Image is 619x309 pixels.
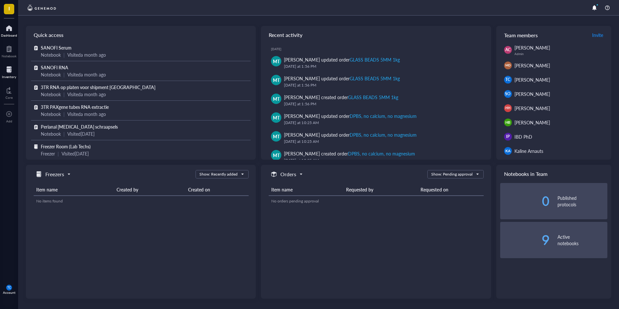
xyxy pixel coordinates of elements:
div: GLASS BEADS 5MM 1kg [348,94,398,100]
span: I [8,4,10,12]
span: [PERSON_NAME] [514,91,550,97]
div: Show: Recently added [199,171,238,177]
th: Requested on [418,184,484,196]
div: Notebooks in Team [496,165,611,183]
span: Perianal [MEDICAL_DATA] schraapsels [41,123,118,130]
span: MT [273,133,280,140]
th: Requested by [343,184,418,196]
div: [DATE] at 10:25 AM [284,138,480,145]
span: SANOFI Serum [41,44,72,51]
div: Notebook [41,91,61,98]
div: [DATE] at 1:56 PM [284,63,480,70]
button: Invite [592,30,603,40]
h5: Orders [280,170,296,178]
div: [DATE] at 10:25 AM [284,120,480,126]
div: Core [6,96,13,99]
div: [PERSON_NAME] updated order [284,131,417,138]
span: MT [273,76,280,84]
div: Dashboard [1,33,17,37]
span: MT [273,58,280,65]
span: [PERSON_NAME] [514,105,550,111]
a: Core [6,85,13,99]
span: [PERSON_NAME] [514,62,550,69]
div: | [58,150,59,157]
span: KA [505,148,510,154]
a: Dashboard [1,23,17,37]
span: AC [505,47,511,53]
span: [PERSON_NAME] [514,119,550,126]
th: Created on [186,184,248,196]
a: MT[PERSON_NAME] created orderDPBS, no calcium, no magnesium[DATE] at 10:25 AM [266,147,486,166]
div: | [63,110,65,118]
div: Notebook [41,130,61,137]
div: Visited a month ago [67,91,106,98]
div: Quick access [26,26,256,44]
div: Admin [514,52,607,56]
div: [PERSON_NAME] updated order [284,112,417,120]
div: Visited a month ago [67,71,106,78]
div: No orders pending approval [271,198,481,204]
a: Inventory [2,64,16,79]
span: IBD PhD [514,133,532,140]
h5: Freezers [45,170,64,178]
div: Team members [496,26,611,44]
div: Show: Pending approval [431,171,473,177]
div: | [63,71,65,78]
div: [DATE] at 1:56 PM [284,82,480,88]
div: DPBS, no calcium, no magnesium [350,132,417,138]
div: Visited [DATE] [67,130,95,137]
span: 3TR PAXgene tubes RNA extractie [41,104,109,110]
div: Notebook [2,54,17,58]
div: Active notebooks [557,234,607,246]
span: [PERSON_NAME] [514,76,550,83]
div: Recent activity [261,26,491,44]
div: [DATE] at 1:56 PM [284,101,480,107]
span: 3TR RNA op platen voor shipment [GEOGRAPHIC_DATA] [41,84,156,90]
th: Item name [34,184,114,196]
span: MT [273,114,280,121]
span: Kaline Arnauts [514,148,543,154]
div: Freezer [41,150,55,157]
div: Inventory [2,75,16,79]
span: MD [505,63,511,68]
div: Visited [DATE] [62,150,89,157]
div: | [63,91,65,98]
span: SO [505,91,511,97]
a: MT[PERSON_NAME] updated orderDPBS, no calcium, no magnesium[DATE] at 10:25 AM [266,110,486,129]
div: [PERSON_NAME] created order [284,94,398,101]
div: [PERSON_NAME] updated order [284,75,400,82]
span: HB [505,120,511,125]
span: TC [505,77,510,83]
div: No items found [36,198,246,204]
div: Published protocols [557,195,607,208]
span: SANOFI RNA [41,64,68,71]
div: GLASS BEADS 5MM 1kg [350,56,400,63]
a: Notebook [2,44,17,58]
a: MT[PERSON_NAME] created orderGLASS BEADS 5MM 1kg[DATE] at 1:56 PM [266,91,486,110]
div: DPBS, no calcium, no magnesium [350,113,417,119]
div: [PERSON_NAME] updated order [284,56,400,63]
div: Notebook [41,71,61,78]
th: Created by [114,184,186,196]
div: [DATE] [271,47,486,51]
div: Account [3,291,16,294]
div: Add [6,119,12,123]
a: MT[PERSON_NAME] updated orderGLASS BEADS 5MM 1kg[DATE] at 1:56 PM [266,53,486,72]
div: GLASS BEADS 5MM 1kg [350,75,400,82]
span: HH [505,106,510,110]
div: | [63,51,65,58]
span: Freezer Room (Lab Techs) [41,143,91,150]
a: MT[PERSON_NAME] updated orderDPBS, no calcium, no magnesium[DATE] at 10:25 AM [266,129,486,147]
div: Visited a month ago [67,110,106,118]
a: MT[PERSON_NAME] updated orderGLASS BEADS 5MM 1kg[DATE] at 1:56 PM [266,72,486,91]
div: 9 [500,235,550,245]
span: MT [273,95,280,102]
div: Notebook [41,51,61,58]
div: 0 [500,196,550,206]
span: [PERSON_NAME] [514,44,550,51]
div: Visited a month ago [67,51,106,58]
th: Item name [269,184,343,196]
div: Notebook [41,110,61,118]
span: Invite [592,32,603,38]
